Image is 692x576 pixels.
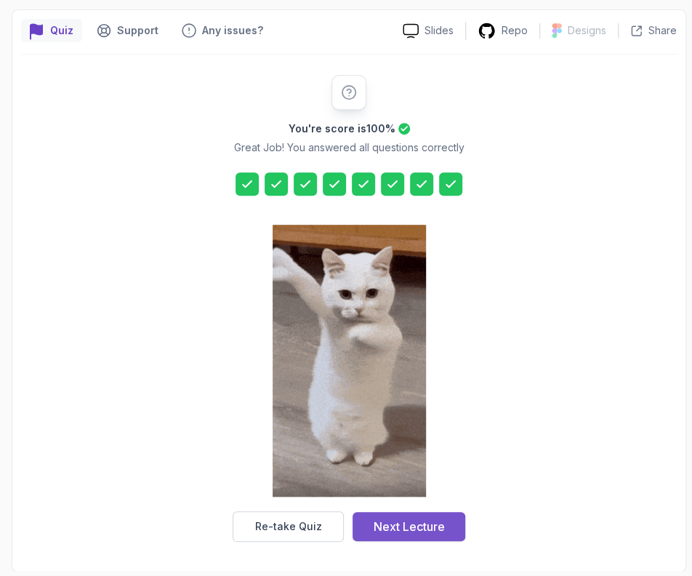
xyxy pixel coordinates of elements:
p: Great Job! You answered all questions correctly [234,140,464,155]
div: Next Lecture [374,518,445,535]
a: Slides [391,23,465,39]
p: Repo [502,23,528,38]
p: Share [648,23,677,38]
button: Feedback button [173,19,272,42]
h2: You're score is 100 % [289,121,395,136]
button: Support button [88,19,167,42]
img: cool-cat [273,225,426,497]
p: Designs [568,23,606,38]
button: Re-take Quiz [233,511,344,542]
p: Support [117,23,158,38]
button: Share [618,23,677,38]
p: Slides [425,23,454,38]
p: Quiz [50,23,73,38]
button: Next Lecture [353,512,465,541]
a: Repo [466,22,539,40]
button: quiz button [21,19,82,42]
p: Any issues? [202,23,263,38]
div: Re-take Quiz [255,519,322,534]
